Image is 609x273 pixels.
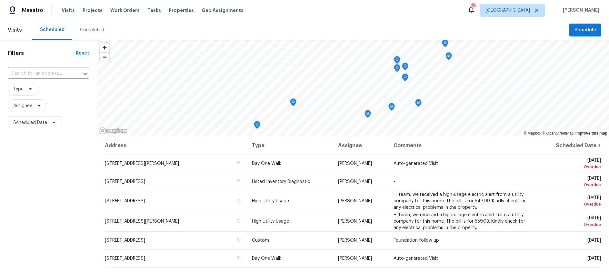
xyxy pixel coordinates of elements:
[394,179,395,184] span: -
[252,179,310,184] span: Listed Inventory Diagnostic
[575,131,607,136] a: Improve this map
[442,39,448,49] div: Map marker
[569,24,601,37] button: Schedule
[236,255,242,261] button: Copy Address
[13,86,24,92] span: Type
[252,238,269,243] span: Custom
[338,161,372,166] span: [PERSON_NAME]
[402,74,408,84] div: Map marker
[485,7,530,14] span: [GEOGRAPHIC_DATA]
[100,53,109,62] span: Zoom out
[105,238,145,243] span: [STREET_ADDRESS]
[236,198,242,204] button: Copy Address
[252,219,289,224] span: High Utility Usage
[543,182,601,188] div: Overdue
[543,196,601,207] span: [DATE]
[97,40,609,136] canvas: Map
[147,8,161,13] span: Tasks
[62,7,75,14] span: Visits
[524,131,541,136] a: Mapbox
[105,199,145,203] span: [STREET_ADDRESS]
[290,98,296,108] div: Map marker
[100,52,109,62] button: Zoom out
[574,26,596,34] span: Schedule
[543,158,601,170] span: [DATE]
[22,7,43,14] span: Maestro
[543,164,601,170] div: Overdue
[105,161,179,166] span: [STREET_ADDRESS][PERSON_NAME]
[394,161,438,166] span: Auto-generated Visit
[402,63,408,73] div: Map marker
[543,216,601,228] span: [DATE]
[543,221,601,228] div: Overdue
[13,103,32,109] span: Assignee
[236,237,242,243] button: Copy Address
[388,136,537,155] th: Comments
[543,176,601,188] span: [DATE]
[8,50,76,56] h1: Filters
[560,7,599,14] span: [PERSON_NAME]
[8,23,22,37] span: Visits
[254,121,260,131] div: Map marker
[110,7,140,14] span: Work Orders
[99,127,127,135] a: Mapbox homepage
[252,161,281,166] span: Day One Walk
[394,56,400,66] div: Map marker
[415,99,422,109] div: Map marker
[252,199,289,203] span: High Utility Usage
[100,43,109,52] button: Zoom in
[236,178,242,184] button: Copy Address
[252,256,281,261] span: Day One Walk
[542,131,574,136] a: OpenStreetMap
[8,69,71,79] input: Search for an address...
[83,7,103,14] span: Projects
[394,192,526,210] span: Hi team, we received a high-usage electric alert from a utility company for this home. The bill i...
[81,69,90,78] button: Open
[338,219,372,224] span: [PERSON_NAME]
[338,238,372,243] span: [PERSON_NAME]
[13,119,47,126] span: Scheduled Date
[338,256,372,261] span: [PERSON_NAME]
[105,219,179,224] span: [STREET_ADDRESS][PERSON_NAME]
[543,201,601,207] div: Overdue
[537,136,601,155] th: Scheduled Date ↑
[236,160,242,166] button: Copy Address
[105,136,247,155] th: Address
[236,218,242,224] button: Copy Address
[247,136,333,155] th: Type
[105,256,145,261] span: [STREET_ADDRESS]
[394,64,400,74] div: Map marker
[338,179,372,184] span: [PERSON_NAME]
[333,136,389,155] th: Assignee
[364,110,371,120] div: Map marker
[471,4,475,10] div: 34
[76,50,89,56] div: Reset
[80,27,104,33] div: Completed
[394,238,439,243] span: Foundation follow up
[388,103,395,113] div: Map marker
[587,256,601,261] span: [DATE]
[169,7,194,14] span: Properties
[202,7,244,14] span: Geo Assignments
[338,199,372,203] span: [PERSON_NAME]
[394,256,438,261] span: Auto-generated Visit
[587,238,601,243] span: [DATE]
[445,52,452,62] div: Map marker
[40,26,65,33] div: Scheduled
[394,213,525,230] span: Hi team, we received a high-usage electric alert from a utility company for this home. The bill i...
[105,179,145,184] span: [STREET_ADDRESS]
